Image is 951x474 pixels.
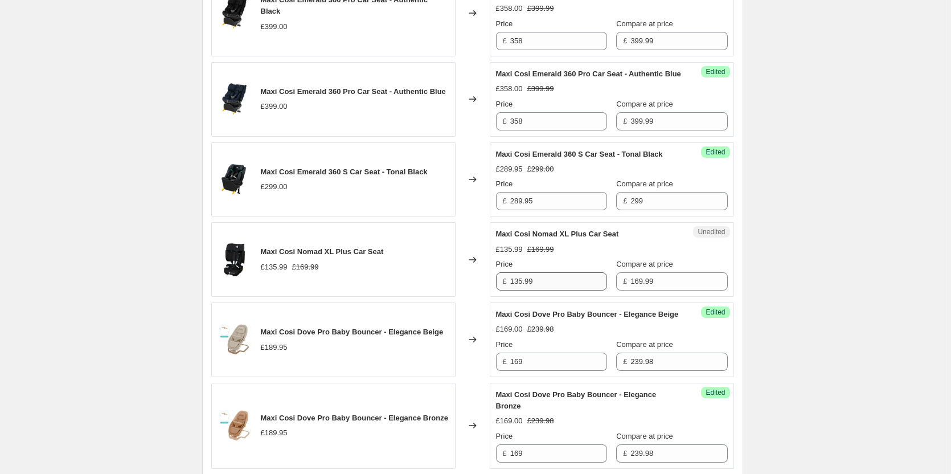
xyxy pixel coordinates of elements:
[706,67,725,76] span: Edited
[616,179,673,188] span: Compare at price
[496,179,513,188] span: Price
[623,197,627,205] span: £
[623,277,627,285] span: £
[261,414,448,422] span: Maxi Cosi Dove Pro Baby Bouncer - Elegance Bronze
[261,261,288,273] div: £135.99
[503,277,507,285] span: £
[292,261,319,273] strike: £169.99
[496,340,513,349] span: Price
[616,100,673,108] span: Compare at price
[261,167,428,176] span: Maxi Cosi Emerald 360 S Car Seat - Tonal Black
[503,449,507,457] span: £
[503,36,507,45] span: £
[706,308,725,317] span: Edited
[496,19,513,28] span: Price
[218,82,252,116] img: MaxiCosiEmerald360ProCarSeatBlue1_80x.jpg
[623,449,627,457] span: £
[616,260,673,268] span: Compare at price
[496,324,523,335] div: £169.00
[496,230,619,238] span: Maxi Cosi Nomad XL Plus Car Seat
[496,260,513,268] span: Price
[496,432,513,440] span: Price
[503,117,507,125] span: £
[496,310,679,318] span: Maxi Cosi Dove Pro Baby Bouncer - Elegance Beige
[706,148,725,157] span: Edited
[527,3,554,14] strike: £399.99
[496,244,523,255] div: £135.99
[503,357,507,366] span: £
[623,357,627,366] span: £
[261,181,288,193] div: £299.00
[218,408,252,443] img: Dove_seat-01_80x.jpg
[496,164,523,175] div: £289.95
[496,100,513,108] span: Price
[623,36,627,45] span: £
[527,324,554,335] strike: £239.98
[616,432,673,440] span: Compare at price
[261,427,288,439] div: £189.95
[261,342,288,353] div: £189.95
[698,227,725,236] span: Unedited
[616,19,673,28] span: Compare at price
[261,247,384,256] span: Maxi Cosi Nomad XL Plus Car Seat
[527,244,554,255] strike: £169.99
[503,197,507,205] span: £
[527,83,554,95] strike: £399.99
[218,162,252,197] img: 8620104110_1bb6ca83c5707beda893695f2593fc87_80x.png
[496,3,523,14] div: £358.00
[218,322,252,357] img: Dove_seat-02_80x.jpg
[496,415,523,427] div: £169.00
[496,150,663,158] span: Maxi Cosi Emerald 360 S Car Seat - Tonal Black
[261,21,288,32] div: £399.00
[616,340,673,349] span: Compare at price
[218,243,252,277] img: MaxiCosiNomadXLPlusCarSeat1_80x.jpg
[261,101,288,112] div: £399.00
[261,87,446,96] span: Maxi Cosi Emerald 360 Pro Car Seat - Authentic Blue
[527,415,554,427] strike: £239.98
[496,83,523,95] div: £358.00
[527,164,554,175] strike: £299.00
[496,70,681,78] span: Maxi Cosi Emerald 360 Pro Car Seat - Authentic Blue
[496,390,657,410] span: Maxi Cosi Dove Pro Baby Bouncer - Elegance Bronze
[261,328,444,336] span: Maxi Cosi Dove Pro Baby Bouncer - Elegance Beige
[623,117,627,125] span: £
[706,388,725,397] span: Edited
